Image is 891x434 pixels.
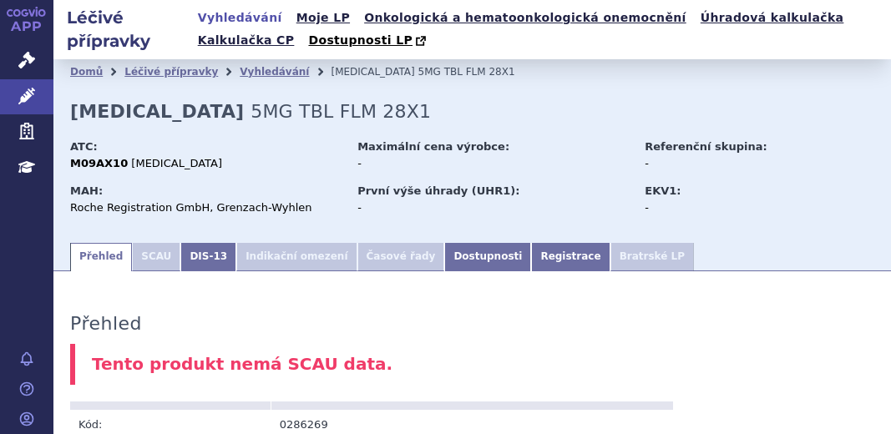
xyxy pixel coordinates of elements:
div: - [645,156,833,171]
div: - [357,156,629,171]
span: [MEDICAL_DATA] [331,66,414,78]
strong: M09AX10 [70,157,128,169]
a: Kalkulačka CP [193,29,300,52]
a: Dostupnosti [444,243,531,271]
a: Registrace [531,243,610,271]
span: 5MG TBL FLM 28X1 [418,66,515,78]
strong: První výše úhrady (UHR1): [357,184,519,197]
div: - [357,200,629,215]
a: Léčivé přípravky [124,66,218,78]
span: Dostupnosti LP [308,33,413,47]
div: Tento produkt nemá SCAU data. [70,344,874,385]
a: Přehled [70,243,132,271]
a: Onkologická a hematoonkologická onemocnění [359,7,691,29]
strong: EKV1: [645,184,681,197]
div: Roche Registration GmbH, Grenzach-Wyhlen [70,200,342,215]
h2: Léčivé přípravky [53,6,193,53]
strong: Maximální cena výrobce: [357,140,509,153]
a: DIS-13 [180,243,236,271]
strong: [MEDICAL_DATA] [70,101,244,122]
a: Dostupnosti LP [303,29,434,53]
a: Vyhledávání [193,7,287,29]
a: Vyhledávání [240,66,309,78]
strong: ATC: [70,140,98,153]
a: Moje LP [291,7,355,29]
strong: MAH: [70,184,103,197]
div: - [645,200,833,215]
a: Domů [70,66,103,78]
strong: Referenční skupina: [645,140,767,153]
span: [MEDICAL_DATA] [131,157,222,169]
h3: Přehled [70,313,142,335]
a: Úhradová kalkulačka [696,7,849,29]
span: 5MG TBL FLM 28X1 [251,101,431,122]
